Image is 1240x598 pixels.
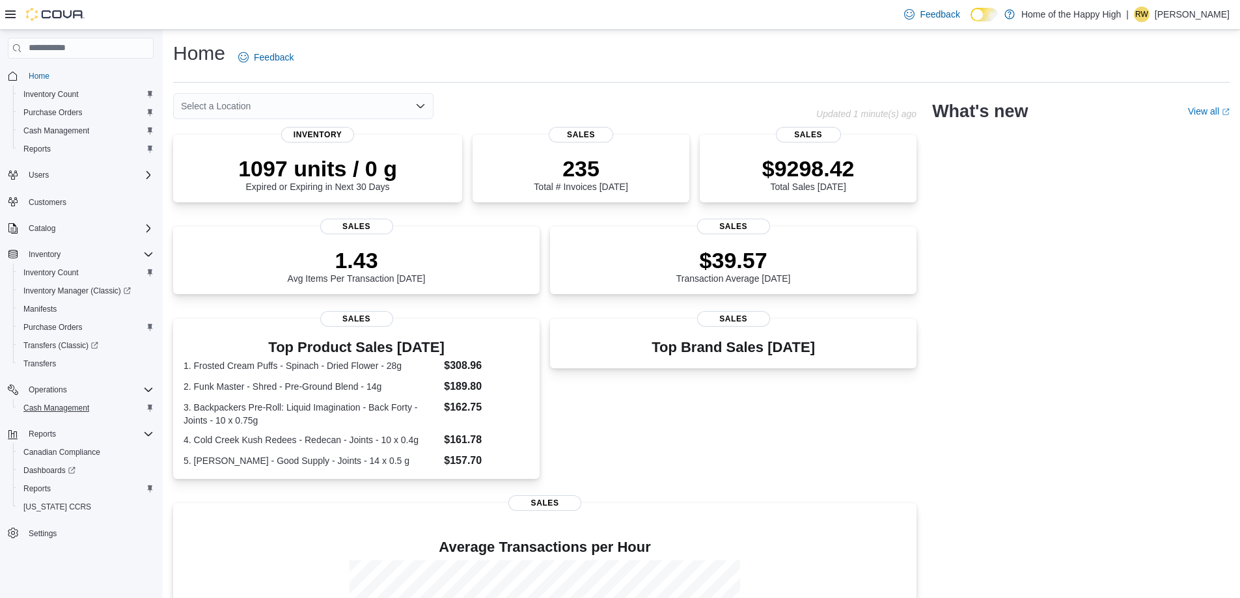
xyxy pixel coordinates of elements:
[23,465,76,476] span: Dashboards
[233,44,299,70] a: Feedback
[23,525,154,541] span: Settings
[444,379,529,394] dd: $189.80
[29,223,55,234] span: Catalog
[18,338,103,353] a: Transfers (Classic)
[18,283,136,299] a: Inventory Manager (Classic)
[13,140,159,158] button: Reports
[13,85,159,103] button: Inventory Count
[18,356,61,372] a: Transfers
[18,319,88,335] a: Purchase Orders
[444,358,529,374] dd: $308.96
[18,265,84,280] a: Inventory Count
[18,481,56,496] a: Reports
[23,221,154,236] span: Catalog
[23,247,154,262] span: Inventory
[3,245,159,264] button: Inventory
[932,101,1028,122] h2: What's new
[23,403,89,413] span: Cash Management
[444,453,529,469] dd: $157.70
[23,526,62,541] a: Settings
[971,8,998,21] input: Dark Mode
[549,127,614,143] span: Sales
[23,167,154,183] span: Users
[13,498,159,516] button: [US_STATE] CCRS
[1222,108,1230,116] svg: External link
[13,122,159,140] button: Cash Management
[18,444,154,460] span: Canadian Compliance
[288,247,426,273] p: 1.43
[1188,106,1230,116] a: View allExternal link
[184,359,439,372] dt: 1. Frosted Cream Puffs - Spinach - Dried Flower - 28g
[23,447,100,457] span: Canadian Compliance
[23,247,66,262] button: Inventory
[18,356,154,372] span: Transfers
[1021,7,1121,22] p: Home of the Happy High
[184,539,906,555] h4: Average Transactions per Hour
[13,355,159,373] button: Transfers
[23,68,154,84] span: Home
[13,103,159,122] button: Purchase Orders
[13,399,159,417] button: Cash Management
[444,400,529,415] dd: $162.75
[18,301,62,317] a: Manifests
[18,87,84,102] a: Inventory Count
[13,461,159,480] a: Dashboards
[23,304,57,314] span: Manifests
[13,282,159,300] a: Inventory Manager (Classic)
[18,319,154,335] span: Purchase Orders
[18,105,154,120] span: Purchase Orders
[3,192,159,211] button: Customers
[26,8,85,21] img: Cova
[3,166,159,184] button: Users
[3,66,159,85] button: Home
[23,502,91,512] span: [US_STATE] CCRS
[29,249,61,260] span: Inventory
[534,156,627,182] p: 235
[18,283,154,299] span: Inventory Manager (Classic)
[288,247,426,284] div: Avg Items Per Transaction [DATE]
[23,107,83,118] span: Purchase Orders
[697,311,770,327] span: Sales
[415,101,426,111] button: Open list of options
[13,336,159,355] a: Transfers (Classic)
[173,40,225,66] h1: Home
[1134,7,1150,22] div: Rachel Windjack
[18,481,154,496] span: Reports
[816,109,916,119] p: Updated 1 minute(s) ago
[18,123,94,139] a: Cash Management
[920,8,959,21] span: Feedback
[3,425,159,443] button: Reports
[652,340,815,355] h3: Top Brand Sales [DATE]
[29,385,67,395] span: Operations
[23,195,72,210] a: Customers
[762,156,855,182] p: $9298.42
[776,127,841,143] span: Sales
[18,400,94,416] a: Cash Management
[23,89,79,100] span: Inventory Count
[676,247,791,284] div: Transaction Average [DATE]
[184,433,439,446] dt: 4. Cold Creek Kush Redees - Redecan - Joints - 10 x 0.4g
[23,144,51,154] span: Reports
[3,219,159,238] button: Catalog
[23,322,83,333] span: Purchase Orders
[18,123,154,139] span: Cash Management
[13,318,159,336] button: Purchase Orders
[18,141,154,157] span: Reports
[18,499,96,515] a: [US_STATE] CCRS
[13,264,159,282] button: Inventory Count
[320,311,393,327] span: Sales
[184,380,439,393] dt: 2. Funk Master - Shred - Pre-Ground Blend - 14g
[1126,7,1129,22] p: |
[697,219,770,234] span: Sales
[18,400,154,416] span: Cash Management
[18,265,154,280] span: Inventory Count
[3,381,159,399] button: Operations
[13,480,159,498] button: Reports
[23,68,55,84] a: Home
[23,382,72,398] button: Operations
[1135,7,1148,22] span: RW
[23,286,131,296] span: Inventory Manager (Classic)
[18,87,154,102] span: Inventory Count
[18,444,105,460] a: Canadian Compliance
[444,432,529,448] dd: $161.78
